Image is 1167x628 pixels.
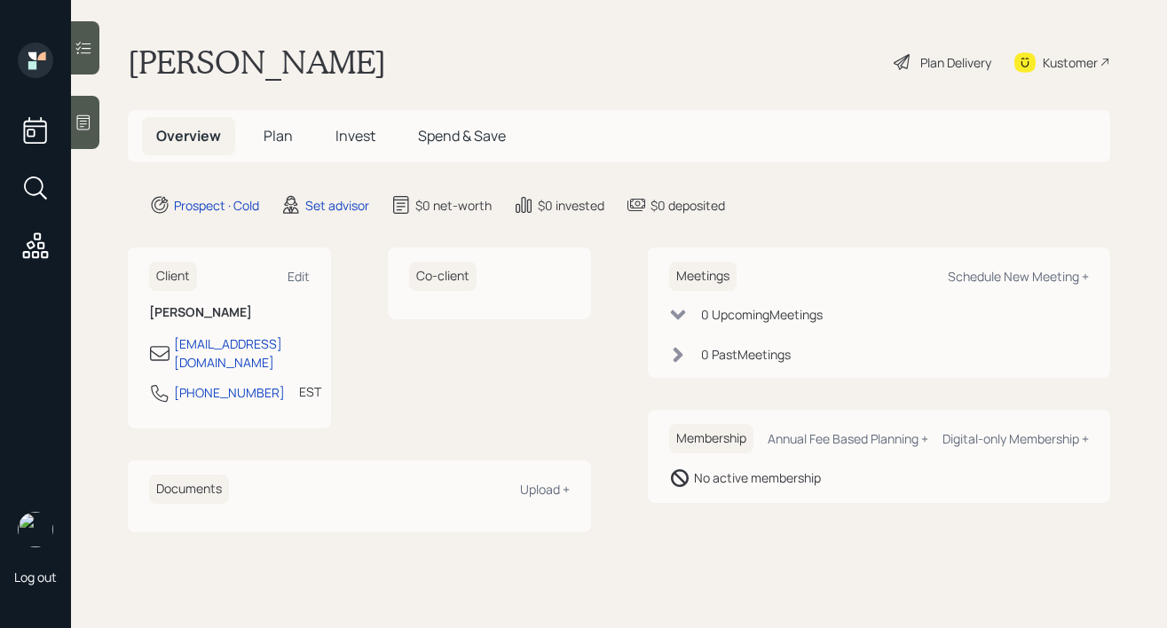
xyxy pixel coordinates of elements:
h6: Co-client [409,262,477,291]
h6: Membership [669,424,753,453]
div: [EMAIL_ADDRESS][DOMAIN_NAME] [174,334,310,372]
h6: Meetings [669,262,737,291]
div: $0 deposited [651,196,725,215]
div: Log out [14,569,57,585]
div: Annual Fee Based Planning + [768,430,928,447]
div: EST [299,382,321,401]
h6: Client [149,262,197,291]
span: Invest [335,126,375,145]
div: Schedule New Meeting + [948,268,1089,285]
div: Upload + [520,481,570,498]
div: Kustomer [1043,53,1098,72]
span: Plan [264,126,293,145]
img: robby-grisanti-headshot.png [18,512,53,547]
h6: [PERSON_NAME] [149,305,310,320]
div: No active membership [694,468,821,487]
div: Set advisor [305,196,369,215]
div: $0 invested [538,196,604,215]
h1: [PERSON_NAME] [128,43,386,82]
span: Spend & Save [418,126,506,145]
div: Plan Delivery [920,53,991,72]
div: [PHONE_NUMBER] [174,383,285,402]
span: Overview [156,126,221,145]
div: Edit [288,268,310,285]
h6: Documents [149,475,229,504]
div: $0 net-worth [415,196,492,215]
div: 0 Past Meeting s [701,345,791,364]
div: Prospect · Cold [174,196,259,215]
div: 0 Upcoming Meeting s [701,305,823,324]
div: Digital-only Membership + [942,430,1089,447]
